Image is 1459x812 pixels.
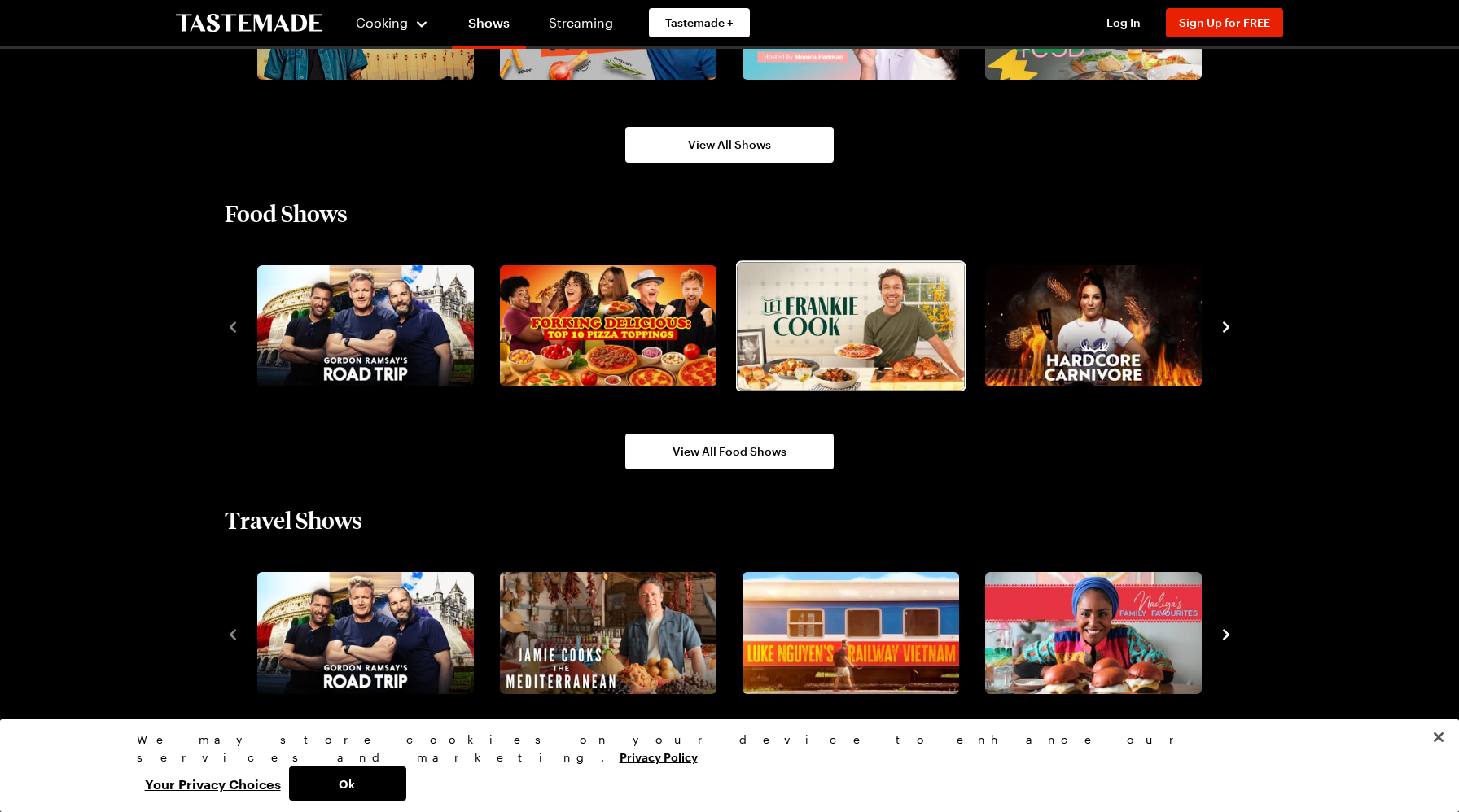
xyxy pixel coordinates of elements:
img: Gordon Ramsay's Road Trip [257,572,474,694]
a: Forking Delicious: Top 10 Pizza Toppings [497,265,713,387]
div: Privacy [137,731,1309,801]
a: Nadiya's Family Favourites [982,572,1198,694]
span: Sign Up for FREE [1179,15,1270,29]
div: 4 / 10 [979,260,1221,392]
button: Your Privacy Choices [137,766,289,801]
span: View All Shows [688,137,771,153]
img: Let Frankie Cook [737,262,964,390]
a: Tastemade + [649,8,750,37]
a: To Tastemade Home Page [176,14,322,33]
h2: Food Shows [225,199,348,228]
button: Log In [1091,15,1156,31]
span: View All Food Shows [673,443,786,460]
a: View All Shows [625,127,834,163]
a: Gordon Ramsay's Road Trip [254,572,471,694]
div: 3 / 10 [736,260,979,392]
button: Ok [289,766,406,801]
a: Hardcore Carnivore [982,265,1198,387]
a: Luke Nguyen's Railway Vietnam [739,572,956,694]
img: Forking Delicious: Top 10 Pizza Toppings [500,265,716,387]
a: Gordon Ramsay's Road Trip [254,265,471,387]
a: Let Frankie Cook [739,265,956,387]
div: 1 / 10 [251,260,493,392]
img: Nadiya's Family Favourites [985,572,1202,694]
span: Tastemade + [665,15,734,31]
div: We may store cookies on your device to enhance our services and marketing. [137,731,1309,766]
span: Cooking [356,15,408,30]
button: navigate to previous item [225,316,241,335]
a: More information about your privacy, opens in a new tab [620,749,698,764]
button: Cooking [355,3,429,42]
img: Hardcore Carnivore [985,265,1202,387]
div: 1 / 10 [251,567,493,699]
button: navigate to next item [1218,623,1234,643]
a: Shows [452,3,526,49]
div: 3 / 10 [736,567,979,699]
button: Sign Up for FREE [1166,8,1283,37]
img: Gordon Ramsay's Road Trip [257,265,474,387]
button: navigate to previous item [225,623,241,643]
a: View All Food Shows [625,434,834,469]
img: Luke Nguyen's Railway Vietnam [743,572,959,694]
div: 2 / 10 [493,260,736,392]
img: Jamie Oliver Cooks the Mediterranean [500,572,716,694]
div: 4 / 10 [979,567,1221,699]
h2: Travel Shows [225,505,362,535]
a: Jamie Oliver Cooks the Mediterranean [497,572,713,694]
span: Log In [1106,15,1141,29]
button: navigate to next item [1218,316,1234,335]
div: 2 / 10 [493,567,736,699]
button: Close [1421,719,1457,755]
